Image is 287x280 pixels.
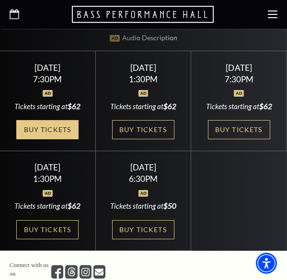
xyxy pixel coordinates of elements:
[203,102,275,112] div: Tickets starting at
[72,5,216,24] a: Open this option
[107,63,179,73] div: [DATE]
[51,265,63,279] a: facebook - open in a new tab
[208,120,270,139] a: Buy Tickets
[163,202,176,210] span: $50
[107,175,179,183] div: 6:30PM
[80,265,92,279] a: instagram - open in a new tab
[16,120,79,139] a: Buy Tickets
[65,265,77,279] a: threads.com - open in a new tab
[11,202,84,211] div: Tickets starting at
[10,261,51,279] p: Connect with us on
[11,102,84,112] div: Tickets starting at
[203,75,275,83] div: 7:30PM
[107,75,179,83] div: 1:30PM
[107,202,179,211] div: Tickets starting at
[11,175,84,183] div: 1:30PM
[112,120,174,139] a: Buy Tickets
[11,75,84,83] div: 7:30PM
[163,102,176,111] span: $62
[93,265,105,279] a: Open this option - open in a new tab
[11,162,84,172] div: [DATE]
[107,102,179,112] div: Tickets starting at
[107,162,179,172] div: [DATE]
[203,63,275,73] div: [DATE]
[256,253,277,274] div: Accessibility Menu
[112,220,174,239] a: Buy Tickets
[10,9,19,20] a: Open this option
[68,102,80,111] span: $62
[68,202,80,210] span: $62
[259,102,272,111] span: $62
[16,220,79,239] a: Buy Tickets
[11,63,84,73] div: [DATE]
